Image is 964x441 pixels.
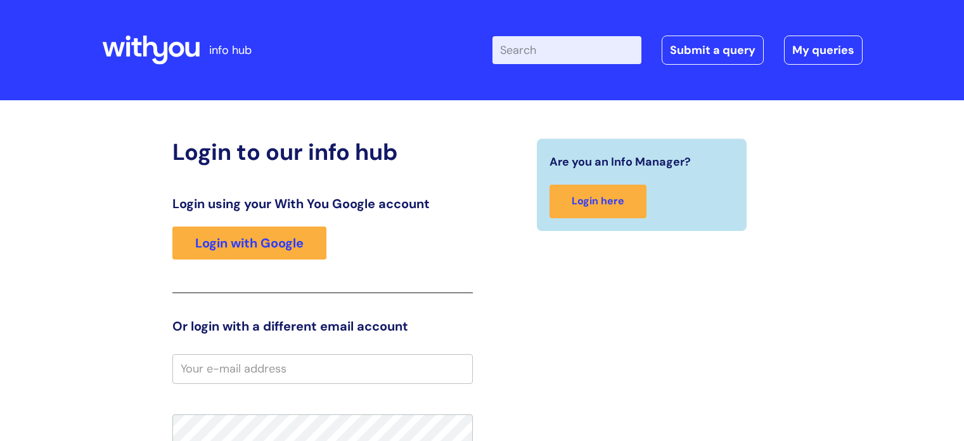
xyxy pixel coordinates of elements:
[662,36,764,65] a: Submit a query
[172,227,326,260] a: Login with Google
[209,40,252,60] p: info hub
[172,319,473,334] h3: Or login with a different email account
[172,354,473,383] input: Your e-mail address
[172,196,473,211] h3: Login using your With You Google account
[172,138,473,166] h2: Login to our info hub
[492,36,641,64] input: Search
[784,36,863,65] a: My queries
[549,185,646,218] a: Login here
[549,152,691,172] span: Are you an Info Manager?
